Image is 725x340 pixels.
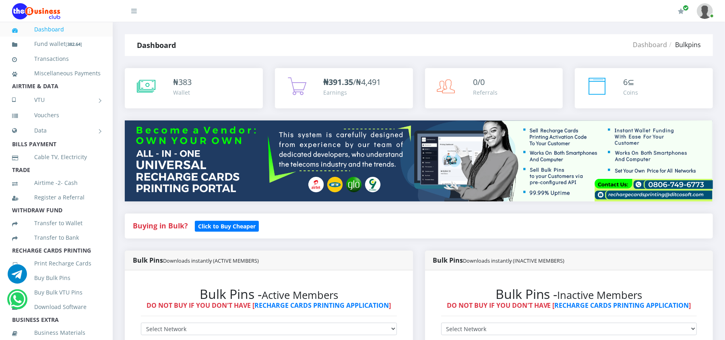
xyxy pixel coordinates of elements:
h2: Bulk Pins - [141,286,397,302]
a: Buy Bulk Pins [12,269,101,287]
a: VTU [12,90,101,110]
h2: Bulk Pins - [441,286,697,302]
a: Fund wallet[382.64] [12,35,101,54]
img: multitenant_rcp.png [125,120,713,201]
a: Miscellaneous Payments [12,64,101,83]
strong: Dashboard [137,40,176,50]
div: Wallet [173,88,192,97]
a: Transactions [12,50,101,68]
a: Chat for support [8,270,27,284]
span: Renew/Upgrade Subscription [683,5,689,11]
a: Buy Bulk VTU Pins [12,283,101,302]
span: /₦4,491 [323,77,381,87]
div: Referrals [473,88,498,97]
small: Downloads instantly (INACTIVE MEMBERS) [463,257,565,264]
div: Coins [623,88,638,97]
small: [ ] [66,41,82,47]
strong: DO NOT BUY IF YOU DON'T HAVE [ ] [447,301,691,310]
a: RECHARGE CARDS PRINTING APPLICATION [555,301,689,310]
a: Download Software [12,298,101,316]
a: Register a Referral [12,188,101,207]
div: ⊆ [623,76,638,88]
small: Active Members [262,288,338,302]
a: Data [12,120,101,141]
a: ₦383 Wallet [125,68,263,108]
strong: Buying in Bulk? [133,221,188,230]
b: Click to Buy Cheaper [198,222,256,230]
b: ₦391.35 [323,77,353,87]
li: Bulkpins [667,40,701,50]
a: Vouchers [12,106,101,124]
a: Cable TV, Electricity [12,148,101,166]
strong: Bulk Pins [433,256,565,265]
a: Dashboard [633,40,667,49]
div: Earnings [323,88,381,97]
i: Renew/Upgrade Subscription [678,8,684,15]
a: Chat for support [9,296,26,309]
a: Dashboard [12,20,101,39]
img: Logo [12,3,60,19]
b: 382.64 [67,41,81,47]
small: Downloads instantly (ACTIVE MEMBERS) [163,257,259,264]
strong: DO NOT BUY IF YOU DON'T HAVE [ ] [147,301,391,310]
a: Click to Buy Cheaper [195,221,259,230]
span: 0/0 [473,77,485,87]
a: Print Recharge Cards [12,254,101,273]
img: User [697,3,713,19]
a: 0/0 Referrals [425,68,563,108]
div: ₦ [173,76,192,88]
small: Inactive Members [558,288,642,302]
a: Transfer to Wallet [12,214,101,232]
a: ₦391.35/₦4,491 Earnings [275,68,413,108]
span: 383 [178,77,192,87]
a: Airtime -2- Cash [12,174,101,192]
a: Transfer to Bank [12,228,101,247]
a: RECHARGE CARDS PRINTING APPLICATION [254,301,389,310]
span: 6 [623,77,628,87]
strong: Bulk Pins [133,256,259,265]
